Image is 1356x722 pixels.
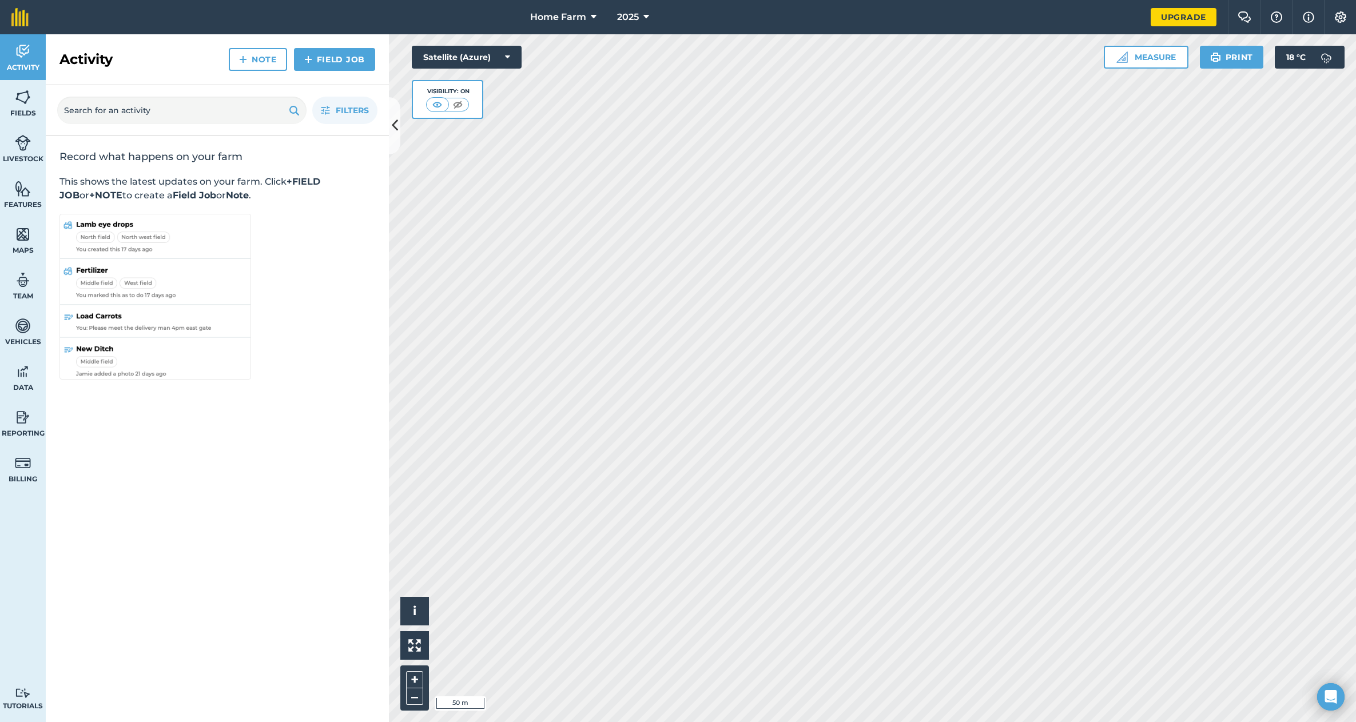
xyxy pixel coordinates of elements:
[1238,11,1251,23] img: Two speech bubbles overlapping with the left bubble in the forefront
[304,53,312,66] img: svg+xml;base64,PHN2ZyB4bWxucz0iaHR0cDovL3d3dy53My5vcmcvMjAwMC9zdmciIHdpZHRoPSIxNCIgaGVpZ2h0PSIyNC...
[413,604,416,618] span: i
[617,10,639,24] span: 2025
[1315,46,1338,69] img: svg+xml;base64,PD94bWwgdmVyc2lvbj0iMS4wIiBlbmNvZGluZz0idXRmLTgiPz4KPCEtLSBHZW5lcmF0b3I6IEFkb2JlIE...
[15,272,31,289] img: svg+xml;base64,PD94bWwgdmVyc2lvbj0iMS4wIiBlbmNvZGluZz0idXRmLTgiPz4KPCEtLSBHZW5lcmF0b3I6IEFkb2JlIE...
[406,688,423,705] button: –
[336,104,369,117] span: Filters
[57,97,307,124] input: Search for an activity
[430,99,444,110] img: svg+xml;base64,PHN2ZyB4bWxucz0iaHR0cDovL3d3dy53My5vcmcvMjAwMC9zdmciIHdpZHRoPSI1MCIgaGVpZ2h0PSI0MC...
[1151,8,1216,26] a: Upgrade
[239,53,247,66] img: svg+xml;base64,PHN2ZyB4bWxucz0iaHR0cDovL3d3dy53My5vcmcvMjAwMC9zdmciIHdpZHRoPSIxNCIgaGVpZ2h0PSIyNC...
[1303,10,1314,24] img: svg+xml;base64,PHN2ZyB4bWxucz0iaHR0cDovL3d3dy53My5vcmcvMjAwMC9zdmciIHdpZHRoPSIxNyIgaGVpZ2h0PSIxNy...
[1200,46,1264,69] button: Print
[15,43,31,60] img: svg+xml;base64,PD94bWwgdmVyc2lvbj0iMS4wIiBlbmNvZGluZz0idXRmLTgiPz4KPCEtLSBHZW5lcmF0b3I6IEFkb2JlIE...
[15,688,31,699] img: svg+xml;base64,PD94bWwgdmVyc2lvbj0iMS4wIiBlbmNvZGluZz0idXRmLTgiPz4KPCEtLSBHZW5lcmF0b3I6IEFkb2JlIE...
[15,89,31,106] img: svg+xml;base64,PHN2ZyB4bWxucz0iaHR0cDovL3d3dy53My5vcmcvMjAwMC9zdmciIHdpZHRoPSI1NiIgaGVpZ2h0PSI2MC...
[15,363,31,380] img: svg+xml;base64,PD94bWwgdmVyc2lvbj0iMS4wIiBlbmNvZGluZz0idXRmLTgiPz4KPCEtLSBHZW5lcmF0b3I6IEFkb2JlIE...
[11,8,29,26] img: fieldmargin Logo
[1270,11,1283,23] img: A question mark icon
[1116,51,1128,63] img: Ruler icon
[294,48,375,71] a: Field Job
[59,175,375,202] p: This shows the latest updates on your farm. Click or to create a or .
[15,409,31,426] img: svg+xml;base64,PD94bWwgdmVyc2lvbj0iMS4wIiBlbmNvZGluZz0idXRmLTgiPz4KPCEtLSBHZW5lcmF0b3I6IEFkb2JlIE...
[1286,46,1306,69] span: 18 ° C
[406,671,423,688] button: +
[226,190,249,201] strong: Note
[426,87,470,96] div: Visibility: On
[89,190,122,201] strong: +NOTE
[451,99,465,110] img: svg+xml;base64,PHN2ZyB4bWxucz0iaHR0cDovL3d3dy53My5vcmcvMjAwMC9zdmciIHdpZHRoPSI1MCIgaGVpZ2h0PSI0MC...
[229,48,287,71] a: Note
[1104,46,1188,69] button: Measure
[1334,11,1347,23] img: A cog icon
[400,597,429,625] button: i
[15,317,31,334] img: svg+xml;base64,PD94bWwgdmVyc2lvbj0iMS4wIiBlbmNvZGluZz0idXRmLTgiPz4KPCEtLSBHZW5lcmF0b3I6IEFkb2JlIE...
[15,454,31,472] img: svg+xml;base64,PD94bWwgdmVyc2lvbj0iMS4wIiBlbmNvZGluZz0idXRmLTgiPz4KPCEtLSBHZW5lcmF0b3I6IEFkb2JlIE...
[1210,50,1221,64] img: svg+xml;base64,PHN2ZyB4bWxucz0iaHR0cDovL3d3dy53My5vcmcvMjAwMC9zdmciIHdpZHRoPSIxOSIgaGVpZ2h0PSIyNC...
[1275,46,1345,69] button: 18 °C
[289,103,300,117] img: svg+xml;base64,PHN2ZyB4bWxucz0iaHR0cDovL3d3dy53My5vcmcvMjAwMC9zdmciIHdpZHRoPSIxOSIgaGVpZ2h0PSIyNC...
[312,97,377,124] button: Filters
[15,180,31,197] img: svg+xml;base64,PHN2ZyB4bWxucz0iaHR0cDovL3d3dy53My5vcmcvMjAwMC9zdmciIHdpZHRoPSI1NiIgaGVpZ2h0PSI2MC...
[15,226,31,243] img: svg+xml;base64,PHN2ZyB4bWxucz0iaHR0cDovL3d3dy53My5vcmcvMjAwMC9zdmciIHdpZHRoPSI1NiIgaGVpZ2h0PSI2MC...
[173,190,216,201] strong: Field Job
[59,50,113,69] h2: Activity
[15,134,31,151] img: svg+xml;base64,PD94bWwgdmVyc2lvbj0iMS4wIiBlbmNvZGluZz0idXRmLTgiPz4KPCEtLSBHZW5lcmF0b3I6IEFkb2JlIE...
[412,46,522,69] button: Satellite (Azure)
[408,639,421,652] img: Four arrows, one pointing top left, one top right, one bottom right and the last bottom left
[59,150,375,163] h2: Record what happens on your farm
[530,10,586,24] span: Home Farm
[1317,683,1345,711] div: Open Intercom Messenger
